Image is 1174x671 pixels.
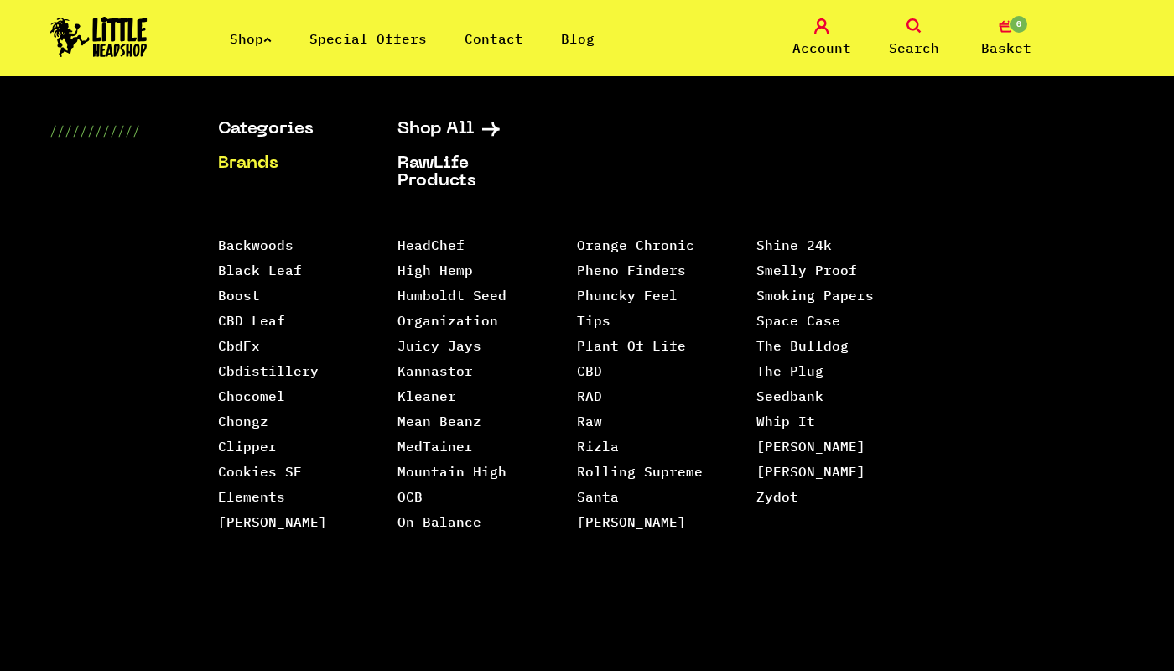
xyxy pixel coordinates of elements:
[756,488,798,505] a: Zydot
[756,413,815,429] a: Whip It
[218,262,302,278] a: Black Leaf
[218,337,260,354] a: CbdFx
[577,337,686,379] a: Plant Of Life CBD
[872,18,956,58] a: Search
[756,237,832,253] a: Shine 24k
[218,362,319,379] a: Cbdistillery
[577,388,602,404] a: RAD
[397,388,456,404] a: Kleaner
[1009,14,1029,34] span: 0
[561,30,595,47] a: Blog
[577,413,602,429] a: Raw
[397,337,481,354] a: Juicy Jays
[964,18,1048,58] a: 0 Basket
[218,513,327,530] a: [PERSON_NAME]
[577,262,686,278] a: Pheno Finders
[218,155,356,173] a: Brands
[230,30,272,47] a: Shop
[577,438,619,455] a: Rizla
[218,488,285,505] a: Elements
[792,38,851,58] span: Account
[577,463,703,480] a: Rolling Supreme
[218,287,260,304] a: Boost
[756,262,857,278] a: Smelly Proof
[397,438,473,455] a: MedTainer
[756,337,849,354] a: The Bulldog
[577,287,678,329] a: Phuncky Feel Tips
[218,237,293,253] a: Backwoods
[397,463,506,480] a: Mountain High
[218,312,285,329] a: CBD Leaf
[889,38,939,58] span: Search
[756,287,874,304] a: Smoking Papers
[397,262,473,278] a: High Hemp
[218,413,268,429] a: Chongz
[756,362,823,404] a: The Plug Seedbank
[397,488,423,505] a: OCB
[218,121,356,138] a: Categories
[397,155,535,190] a: RawLife Products
[397,237,465,253] a: HeadChef
[756,312,840,329] a: Space Case
[397,121,535,138] a: Shop All
[218,463,302,480] a: Cookies SF
[397,287,506,329] a: Humboldt Seed Organization
[309,30,427,47] a: Special Offers
[577,237,694,253] a: Orange Chronic
[756,438,865,480] a: [PERSON_NAME] [PERSON_NAME]
[397,362,473,379] a: Kannastor
[50,17,148,57] img: Little Head Shop Logo
[218,438,277,455] a: Clipper
[577,488,686,530] a: Santa [PERSON_NAME]
[218,388,285,404] a: Chocomel
[981,38,1031,58] span: Basket
[397,413,481,429] a: Mean Beanz
[397,513,481,530] a: On Balance
[465,30,523,47] a: Contact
